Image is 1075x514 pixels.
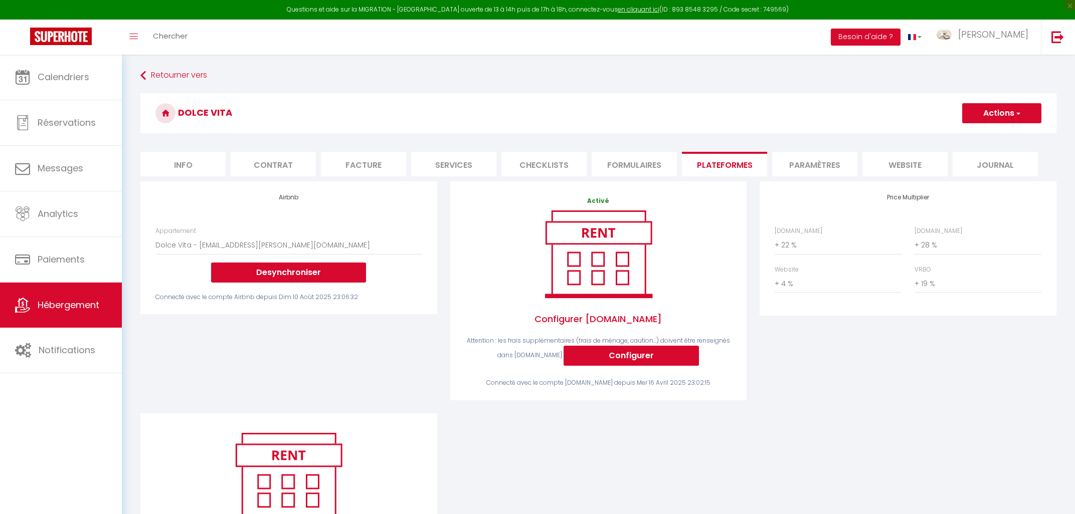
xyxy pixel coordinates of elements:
span: Configurer [DOMAIN_NAME] [465,302,732,336]
img: ... [937,30,952,40]
li: Services [411,152,496,176]
label: Website [775,265,799,275]
li: Contrat [231,152,316,176]
span: Hébergement [38,299,99,311]
p: Activé [465,196,732,206]
div: Connecté avec le compte Airbnb depuis Dim 10 Août 2025 23:06:32 [155,293,422,302]
li: website [862,152,948,176]
a: Chercher [145,20,195,55]
button: Actions [962,103,1041,123]
a: Retourner vers [140,67,1056,85]
span: [PERSON_NAME] [958,28,1028,41]
li: Plateformes [682,152,767,176]
a: en cliquant ici [618,5,659,14]
img: logout [1051,31,1064,43]
span: Analytics [38,207,78,220]
span: Paiements [38,253,85,266]
label: VRBO [915,265,931,275]
span: Messages [38,162,83,174]
h4: Airbnb [155,194,422,201]
li: Info [140,152,226,176]
label: [DOMAIN_NAME] [775,226,822,236]
button: Besoin d'aide ? [831,29,901,46]
li: Facture [321,152,406,176]
li: Formulaires [592,152,677,176]
img: rent.png [534,206,662,302]
img: Super Booking [30,28,92,45]
button: Desynchroniser [211,263,366,283]
h3: Dolce Vita [140,93,1056,133]
div: Connecté avec le compte [DOMAIN_NAME] depuis Mer 16 Avril 2025 23:02:15 [465,378,732,388]
li: Paramètres [772,152,857,176]
button: Configurer [564,346,699,366]
h4: Price Multiplier [775,194,1041,201]
span: Calendriers [38,71,89,83]
span: Notifications [39,344,95,356]
span: Attention : les frais supplémentaires (frais de ménage, caution...) doivent être renseignés dans ... [467,336,730,359]
label: [DOMAIN_NAME] [915,226,962,236]
li: Journal [953,152,1038,176]
li: Checklists [501,152,587,176]
label: Appartement [155,226,196,236]
span: Chercher [153,31,188,41]
a: ... [PERSON_NAME] [929,20,1041,55]
span: Réservations [38,116,96,129]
